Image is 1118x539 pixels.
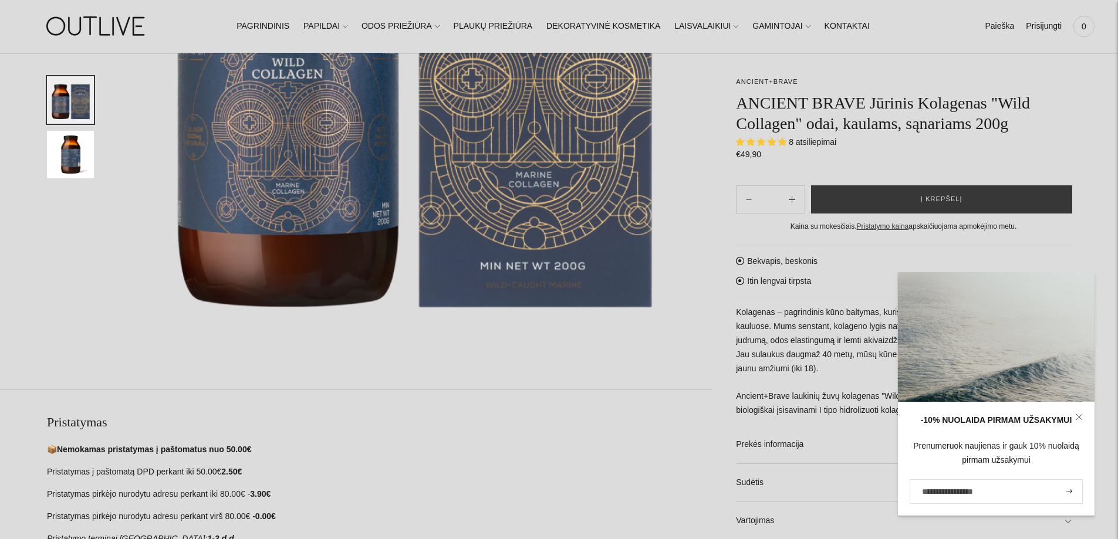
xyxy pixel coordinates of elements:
a: LAISVALAIKIUI [674,13,738,39]
p: Pristatymas į paštomatą DPD perkant iki 50.00€ [47,465,712,479]
span: 8 atsiliepimai [789,137,836,147]
a: 0 [1073,13,1095,39]
span: 4.88 stars [736,137,789,147]
img: Ancient+Brave Wild Collagen [47,76,94,124]
input: Product quantity [761,191,779,208]
p: Pristatymas pirkėjo nurodytu adresu perkant iki 80.00€ - [47,487,712,501]
span: Į krepšelį [921,194,962,205]
h2: Pristatymas [47,413,712,431]
p: Kolagenas – pagrindinis kūno baltymas, kuris natūraliai randamas odoje, kremzlėse ir kauluose. Mu... [736,306,1071,418]
span: 0 [1076,18,1092,35]
p: Pristatymas pirkėjo nurodytu adresu perkant virš 80.00€ - [47,510,712,524]
a: Prekės informacija [736,426,1071,463]
button: Į krepšelį [811,185,1072,213]
a: PAPILDAI [303,13,347,39]
h1: ANCIENT BRAVE Jūrinis Kolagenas "Wild Collagen" odai, kaulams, sąnariams 200g [736,93,1071,134]
a: GAMINTOJAI [752,13,810,39]
a: Paieška [985,13,1014,39]
button: Translation missing: en.general.accessibility.image_thumbail [47,76,94,124]
span: €49,90 [736,150,761,159]
a: Pristatymo kaina [857,222,909,230]
div: Kaina su mokesčiais. apskaičiuojama apmokėjimo metu. [736,221,1071,233]
a: ANCIENT+BRAVE [736,78,798,85]
button: Add product quantity [737,185,761,213]
a: DEKORATYVINĖ KOSMETIKA [546,13,660,39]
a: ODOS PRIEŽIŪRA [362,13,440,39]
strong: 2.50€ [221,467,242,476]
div: Prenumeruok naujienas ir gauk 10% nuolaidą pirmam užsakymui [910,439,1083,467]
p: 📦 [47,443,712,457]
strong: Nemokamas pristatymas į paštomatus nuo 50.00€ [57,445,251,454]
img: OUTLIVE [23,6,170,46]
a: PLAUKŲ PRIEŽIŪRA [454,13,533,39]
a: PAGRINDINIS [237,13,289,39]
a: Sudėtis [736,464,1071,501]
a: KONTAKTAI [825,13,870,39]
a: Prisijungti [1026,13,1062,39]
strong: 3.90€ [250,489,271,499]
button: Subtract product quantity [779,185,805,213]
button: Translation missing: en.general.accessibility.image_thumbail [47,131,94,178]
div: -10% NUOLAIDA PIRMAM UŽSAKYMUI [910,413,1083,428]
strong: 0.00€ [255,511,276,521]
